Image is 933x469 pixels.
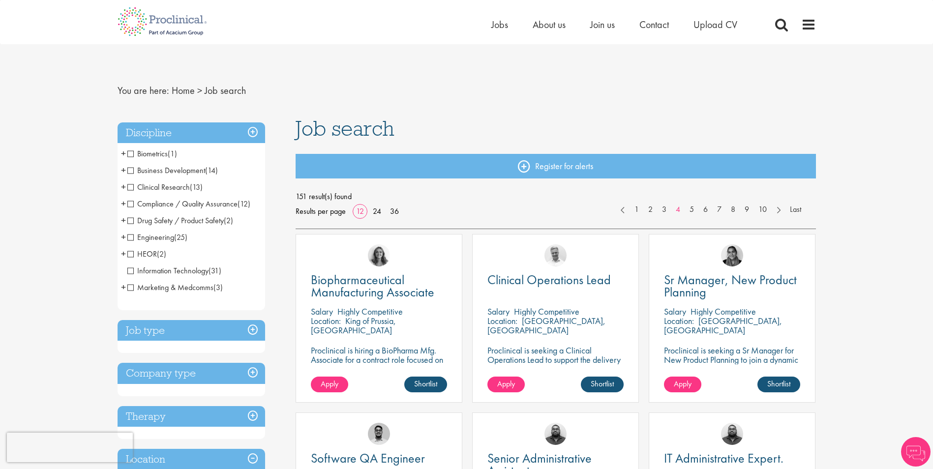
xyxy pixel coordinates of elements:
span: + [121,146,126,161]
a: Jobs [491,18,508,31]
a: Anjali Parbhu [721,244,743,266]
iframe: reCAPTCHA [7,433,133,462]
span: Clinical Research [127,182,203,192]
h3: Discipline [118,122,265,144]
a: Software QA Engineer [311,452,447,465]
a: IT Administrative Expert. [664,452,800,465]
p: Proclinical is seeking a Clinical Operations Lead to support the delivery of clinical trials in o... [487,346,624,374]
img: Ashley Bennett [544,423,567,445]
span: Information Technology [127,265,209,276]
span: Information Technology [127,265,221,276]
a: Biopharmaceutical Manufacturing Associate [311,274,447,298]
a: 5 [685,204,699,215]
p: Proclinical is hiring a BioPharma Mfg. Associate for a contract role focused on production support. [311,346,447,374]
span: Biometrics [127,148,168,159]
a: Clinical Operations Lead [487,274,624,286]
span: Job search [205,84,246,97]
a: breadcrumb link [172,84,195,97]
span: Medical Affairs [127,299,184,309]
span: Software QA Engineer [311,450,425,467]
p: [GEOGRAPHIC_DATA], [GEOGRAPHIC_DATA] [664,315,782,336]
span: Marketing & Medcomms [127,282,213,293]
a: Shortlist [404,377,447,392]
span: HEOR [127,249,157,259]
a: Upload CV [693,18,737,31]
span: Location: [311,315,341,326]
a: Sr Manager, New Product Planning [664,274,800,298]
a: 1 [630,204,644,215]
span: Salary [487,306,510,317]
span: Location: [664,315,694,326]
span: Drug Safety / Product Safety [127,215,233,226]
a: 8 [726,204,740,215]
p: Highly Competitive [337,306,403,317]
span: HEOR [127,249,166,259]
a: Apply [311,377,348,392]
a: Join us [590,18,615,31]
span: + [121,163,126,177]
span: Apply [674,379,692,389]
p: King of Prussia, [GEOGRAPHIC_DATA] [311,315,396,336]
a: 24 [369,206,385,216]
span: Engineering [127,232,187,242]
a: 12 [353,206,367,216]
a: Apply [487,377,525,392]
span: (25) [174,232,187,242]
span: (31) [209,265,221,276]
a: 36 [387,206,402,216]
span: + [121,213,126,228]
img: Jackie Cerchio [368,244,390,266]
a: 3 [657,204,671,215]
span: (2) [157,249,166,259]
span: Clinical Operations Lead [487,271,611,288]
span: Job search [296,115,394,142]
span: Medical Affairs [127,299,193,309]
span: Drug Safety / Product Safety [127,215,224,226]
span: Results per page [296,204,346,219]
p: Highly Competitive [691,306,756,317]
span: Apply [497,379,515,389]
span: + [121,230,126,244]
img: Chatbot [901,437,931,467]
img: Timothy Deschamps [368,423,390,445]
span: IT Administrative Expert. [664,450,783,467]
span: (2) [224,215,233,226]
a: 6 [698,204,713,215]
a: Shortlist [581,377,624,392]
h3: Company type [118,363,265,384]
span: (4) [184,299,193,309]
a: 7 [712,204,726,215]
span: (12) [238,199,250,209]
a: Contact [639,18,669,31]
span: Location: [487,315,517,326]
span: + [121,196,126,211]
div: Job type [118,320,265,341]
a: Apply [664,377,701,392]
img: Joshua Bye [544,244,567,266]
span: (13) [190,182,203,192]
span: Engineering [127,232,174,242]
a: 4 [671,204,685,215]
span: Salary [311,306,333,317]
span: Business Development [127,165,218,176]
span: (14) [205,165,218,176]
span: + [121,246,126,261]
a: 2 [643,204,658,215]
h3: Therapy [118,406,265,427]
a: About us [533,18,566,31]
p: [GEOGRAPHIC_DATA], [GEOGRAPHIC_DATA] [487,315,605,336]
a: 10 [753,204,772,215]
span: (1) [168,148,177,159]
img: Ashley Bennett [721,423,743,445]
